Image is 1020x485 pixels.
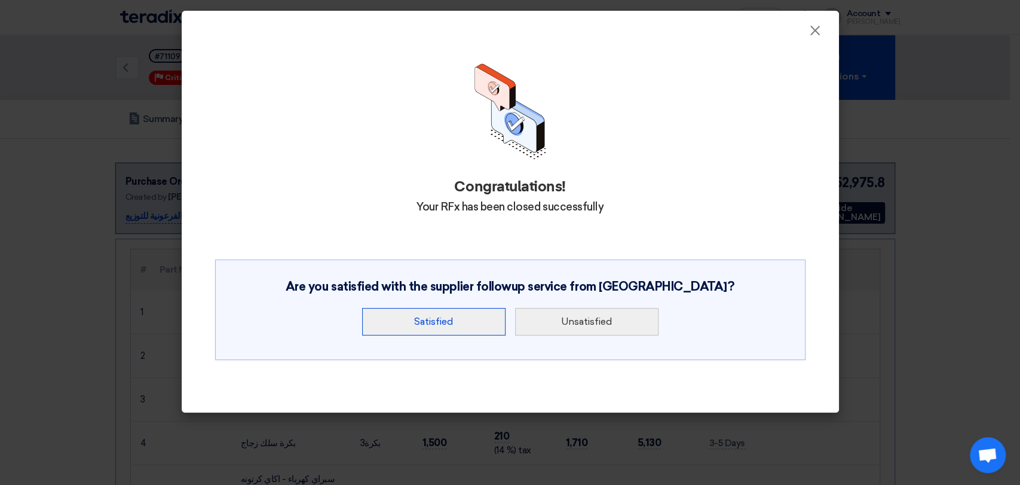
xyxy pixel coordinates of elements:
h2: Congratulations! [215,179,805,196]
span: × [809,22,821,45]
button: Unsatisfied [515,308,658,335]
img: Thank you for your feedback [474,63,546,160]
button: Satisfied [362,308,506,335]
a: Open chat [970,437,1006,473]
h3: Are you satisfied with the supplier followup service from [GEOGRAPHIC_DATA]? [232,279,788,294]
h4: Your RFx has been closed successfully [215,200,805,213]
button: Close [800,19,831,43]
